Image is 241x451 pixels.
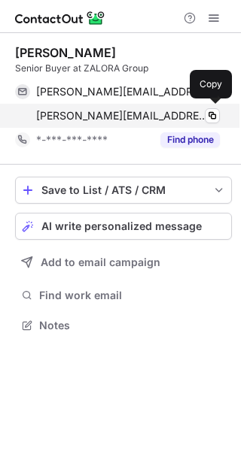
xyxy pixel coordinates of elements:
button: Notes [15,315,232,336]
button: Find work email [15,285,232,306]
span: Notes [39,319,226,332]
span: [PERSON_NAME][EMAIL_ADDRESS][PERSON_NAME][DOMAIN_NAME] [36,85,209,98]
div: Senior Buyer at ZALORA Group [15,62,232,75]
div: Save to List / ATS / CRM [41,184,206,196]
img: ContactOut v5.3.10 [15,9,105,27]
button: AI write personalized message [15,213,232,240]
span: Add to email campaign [41,256,160,268]
div: [PERSON_NAME] [15,45,116,60]
button: save-profile-one-click [15,177,232,204]
span: AI write personalized message [41,220,202,232]
span: Find work email [39,289,226,302]
button: Add to email campaign [15,249,232,276]
button: Reveal Button [160,132,220,147]
span: [PERSON_NAME][EMAIL_ADDRESS][PERSON_NAME][DOMAIN_NAME] [36,109,209,123]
